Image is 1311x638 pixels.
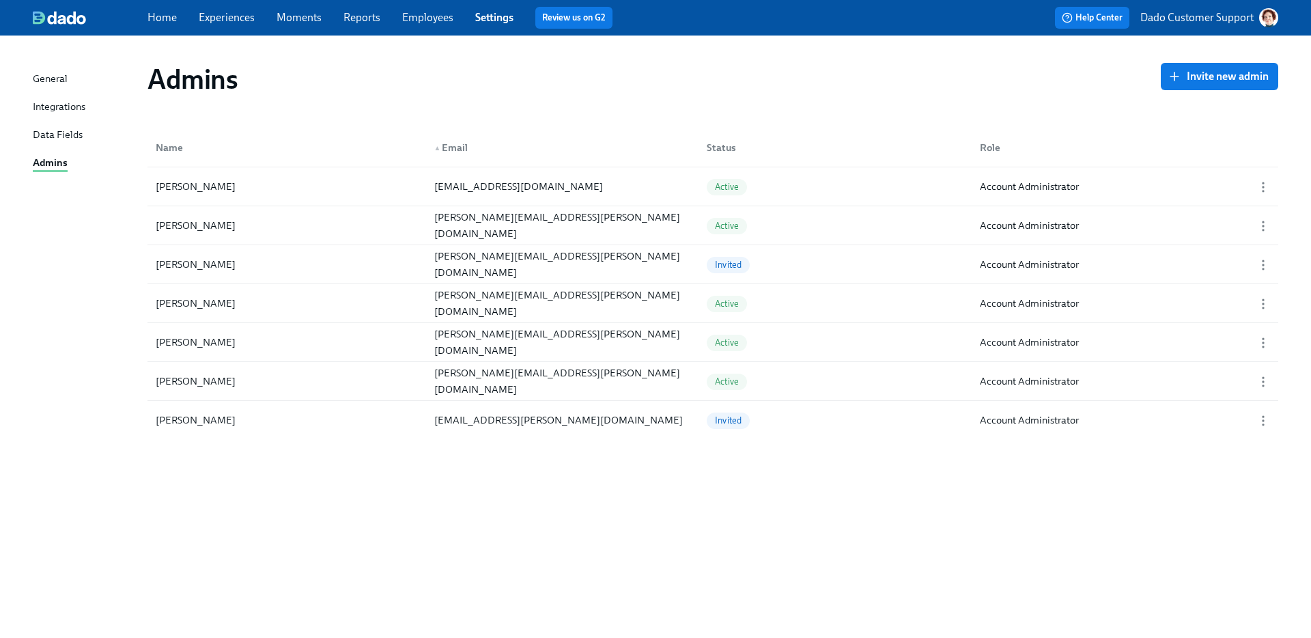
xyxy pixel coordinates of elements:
img: dado [33,11,86,25]
button: Review us on G2 [535,7,612,29]
h1: Admins [147,63,238,96]
div: Integrations [33,99,85,116]
a: dado [33,11,147,25]
a: Reports [343,11,380,24]
div: Account Administrator [980,295,1079,311]
a: Review us on G2 [542,11,606,25]
a: Data Fields [33,127,137,144]
div: [PERSON_NAME] [150,256,423,273]
div: [PERSON_NAME] [150,217,423,234]
a: Settings [475,11,513,24]
span: Help Center [1062,11,1123,25]
div: [PERSON_NAME] [150,178,423,195]
div: [PERSON_NAME][EMAIL_ADDRESS][PERSON_NAME][DOMAIN_NAME] [429,326,696,359]
div: Email [429,139,696,156]
span: Active [707,221,747,231]
span: Active [707,376,747,387]
div: Name [150,134,423,161]
span: ▲ [434,145,441,152]
a: Moments [277,11,322,24]
div: [PERSON_NAME] [150,412,423,428]
div: Account Administrator [980,334,1079,350]
div: [PERSON_NAME] [150,373,423,389]
button: Help Center [1055,7,1129,29]
span: Active [707,182,747,192]
div: Admins [33,155,68,172]
div: [PERSON_NAME][EMAIL_ADDRESS][PERSON_NAME][DOMAIN_NAME] [429,248,696,281]
div: Account Administrator [980,256,1079,273]
img: AATXAJw-nxTkv1ws5kLOi-TQIsf862R-bs_0p3UQSuGH=s96-c [1259,8,1278,27]
a: Experiences [199,11,255,24]
a: General [33,71,137,88]
div: [PERSON_NAME] [150,295,423,311]
span: Invited [707,415,750,426]
button: Invite new admin [1161,63,1278,90]
div: Data Fields [33,127,83,144]
div: Account Administrator [980,373,1079,389]
div: Status [696,134,969,161]
div: [EMAIL_ADDRESS][DOMAIN_NAME] [429,178,696,195]
div: Account Administrator [980,412,1079,428]
a: Home [147,11,177,24]
span: Invited [707,260,750,270]
p: Dado Customer Support [1140,10,1254,25]
div: ▲Email [423,134,696,161]
a: Employees [402,11,453,24]
div: Status [701,139,969,156]
div: [PERSON_NAME][EMAIL_ADDRESS][PERSON_NAME][DOMAIN_NAME] [429,365,696,398]
a: Admins [33,155,137,172]
div: Account Administrator [980,178,1079,195]
div: Name [150,139,423,156]
div: [EMAIL_ADDRESS][PERSON_NAME][DOMAIN_NAME] [429,412,696,428]
div: [PERSON_NAME][EMAIL_ADDRESS][PERSON_NAME][DOMAIN_NAME] [429,209,696,242]
div: Role [974,139,1242,156]
button: Dado Customer Support [1140,8,1278,27]
div: Role [969,134,1242,161]
div: Account Administrator [980,217,1079,234]
div: [PERSON_NAME][EMAIL_ADDRESS][PERSON_NAME][DOMAIN_NAME] [429,287,696,320]
a: Integrations [33,99,137,116]
span: Active [707,337,747,348]
span: Active [707,299,747,309]
span: Invite new admin [1170,70,1269,83]
div: General [33,71,68,88]
div: [PERSON_NAME] [150,334,423,350]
